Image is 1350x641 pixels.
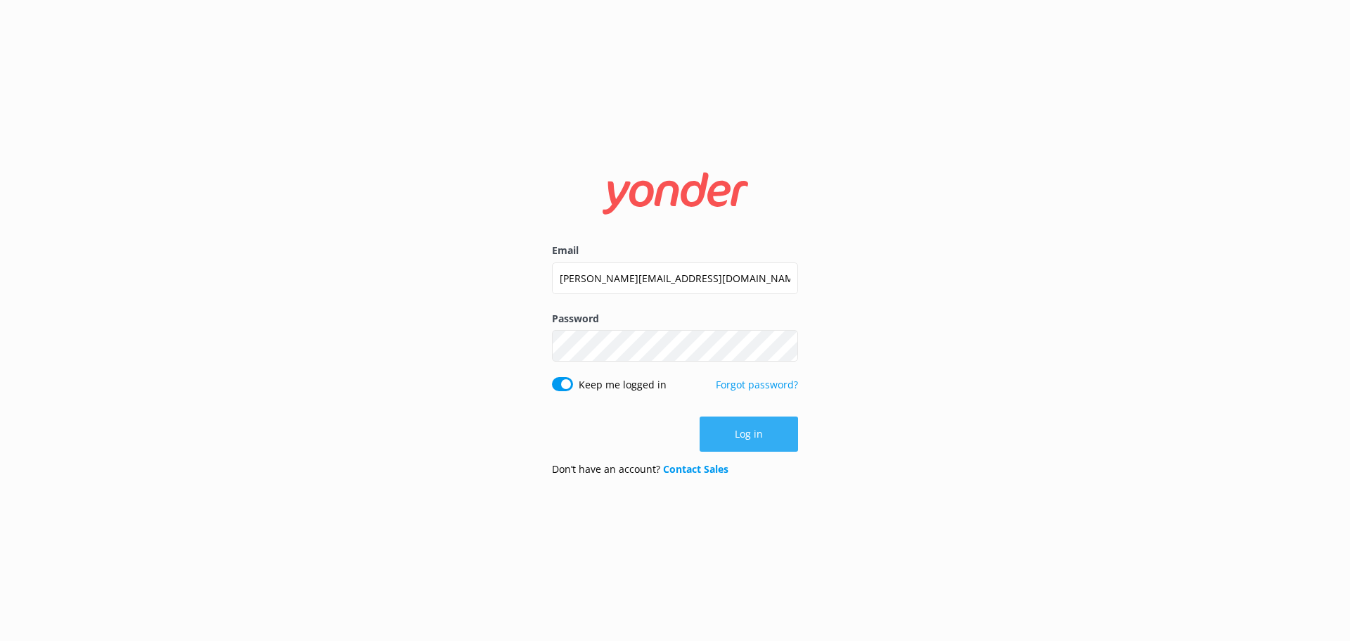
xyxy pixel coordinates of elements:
button: Log in [700,417,798,452]
input: user@emailaddress.com [552,262,798,294]
a: Forgot password? [716,378,798,391]
label: Email [552,243,798,258]
p: Don’t have an account? [552,462,728,477]
label: Password [552,311,798,326]
button: Show password [770,332,798,360]
a: Contact Sales [663,462,728,476]
label: Keep me logged in [579,377,667,393]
